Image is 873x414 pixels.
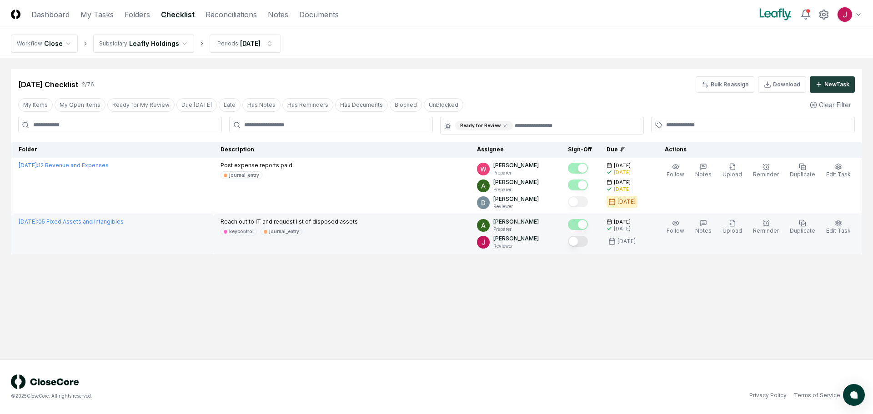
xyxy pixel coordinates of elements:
div: [DATE] [614,225,631,232]
img: ACg8ocJfBSitaon9c985KWe3swqK2kElzkAv-sHk65QWxGQz4ldowg=s96-c [838,7,852,22]
img: Leafly logo [758,7,793,22]
a: Terms of Service [794,391,840,399]
th: Assignee [470,142,561,158]
p: Reviewer [493,203,539,210]
button: Has Notes [242,98,281,112]
div: © 2025 CloseCore. All rights reserved. [11,393,436,399]
span: Follow [667,227,684,234]
div: [DATE] [614,169,631,176]
div: Ready for Review [455,121,513,130]
span: Duplicate [790,227,815,234]
button: Mark complete [568,219,588,230]
p: Reach out to IT and request list of disposed assets [221,218,358,226]
p: [PERSON_NAME] [493,161,539,170]
a: [DATE]:05 Fixed Assets and Intangibles [19,218,124,225]
div: [DATE] Checklist [18,79,78,90]
button: Duplicate [788,218,817,237]
button: Notes [693,218,713,237]
div: keycontrol [229,228,254,235]
button: NewTask [810,76,855,93]
div: Subsidiary [99,40,127,48]
button: Mark complete [568,163,588,174]
span: Notes [695,171,712,178]
div: [DATE] [617,198,636,206]
div: Due [607,145,643,154]
button: atlas-launcher [843,384,865,406]
img: Logo [11,10,20,19]
span: [DATE] : [19,218,38,225]
th: Folder [11,142,214,158]
span: Duplicate [790,171,815,178]
button: Blocked [390,98,422,112]
button: Mark complete [568,236,588,247]
button: Duplicate [788,161,817,180]
button: My Open Items [55,98,105,112]
a: Dashboard [31,9,70,20]
a: [DATE]:12 Revenue and Expenses [19,162,109,169]
button: Clear Filter [806,96,855,113]
div: journal_entry [269,228,299,235]
div: [DATE] [240,39,261,48]
button: Mark complete [568,196,588,207]
img: ACg8ocIceHSWyQfagGvDoxhDyw_3B2kX-HJcUhl_gb0t8GGG-Ydwuw=s96-c [477,163,490,175]
button: Reminder [751,161,781,180]
div: Workflow [17,40,42,48]
a: Reconciliations [206,9,257,20]
th: Sign-Off [561,142,599,158]
img: ACg8ocJfBSitaon9c985KWe3swqK2kElzkAv-sHk65QWxGQz4ldowg=s96-c [477,236,490,249]
button: Follow [665,161,686,180]
button: Follow [665,218,686,237]
button: Unblocked [424,98,463,112]
span: Edit Task [826,171,851,178]
span: Upload [722,171,742,178]
p: Preparer [493,170,539,176]
p: Reviewer [493,243,539,249]
span: Follow [667,171,684,178]
p: Preparer [493,186,539,193]
p: Post expense reports paid [221,161,292,170]
span: Notes [695,227,712,234]
span: [DATE] : [19,162,38,169]
a: Notes [268,9,288,20]
span: [DATE] [614,219,631,225]
button: Edit Task [824,218,853,237]
p: [PERSON_NAME] [493,178,539,186]
button: Has Reminders [282,98,333,112]
div: [DATE] [617,237,636,245]
span: [DATE] [614,162,631,169]
a: Folders [125,9,150,20]
p: [PERSON_NAME] [493,234,539,243]
span: Reminder [753,171,779,178]
a: Documents [299,9,339,20]
div: New Task [824,80,849,89]
div: Actions [657,145,855,154]
button: Download [758,76,806,93]
p: Preparer [493,226,539,233]
button: Due Today [176,98,217,112]
button: Has Documents [335,98,388,112]
nav: breadcrumb [11,35,281,53]
img: ACg8ocKKg2129bkBZaX4SAoUQtxLaQ4j-f2PQjMuak4pDCyzCI-IvA=s96-c [477,180,490,192]
button: My Items [18,98,53,112]
button: Reminder [751,218,781,237]
button: Mark complete [568,180,588,190]
div: 2 / 76 [82,80,94,89]
img: ACg8ocLeIi4Jlns6Fsr4lO0wQ1XJrFQvF4yUjbLrd1AsCAOmrfa1KQ=s96-c [477,196,490,209]
img: logo [11,374,79,389]
div: Periods [217,40,238,48]
p: [PERSON_NAME] [493,218,539,226]
span: Reminder [753,227,779,234]
button: Late [219,98,241,112]
button: Notes [693,161,713,180]
button: Bulk Reassign [696,76,754,93]
a: Privacy Policy [749,391,787,399]
button: Upload [721,161,744,180]
img: ACg8ocKKg2129bkBZaX4SAoUQtxLaQ4j-f2PQjMuak4pDCyzCI-IvA=s96-c [477,219,490,232]
p: [PERSON_NAME] [493,195,539,203]
span: [DATE] [614,179,631,186]
a: Checklist [161,9,195,20]
div: journal_entry [229,172,259,179]
a: My Tasks [80,9,114,20]
button: Upload [721,218,744,237]
button: Periods[DATE] [210,35,281,53]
